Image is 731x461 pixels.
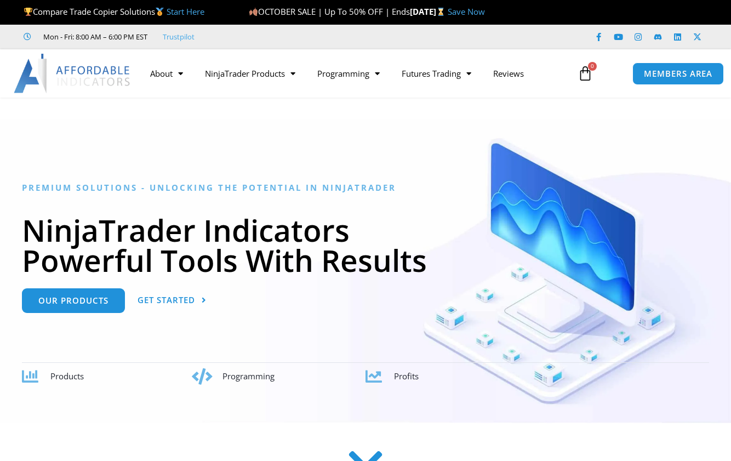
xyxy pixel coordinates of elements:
img: 🏆 [24,8,32,16]
nav: Menu [139,61,570,86]
img: 🥇 [156,8,164,16]
strong: [DATE] [410,6,448,17]
span: 0 [588,62,597,71]
span: Profits [394,371,419,382]
h6: Premium Solutions - Unlocking the Potential in NinjaTrader [22,183,709,193]
a: NinjaTrader Products [194,61,306,86]
a: MEMBERS AREA [632,62,724,85]
span: Compare Trade Copier Solutions [24,6,204,17]
a: 0 [561,58,609,89]
a: Start Here [167,6,204,17]
span: Programming [222,371,275,382]
span: OCTOBER SALE | Up To 50% OFF | Ends [249,6,410,17]
span: Products [50,371,84,382]
a: Programming [306,61,391,86]
a: Our Products [22,288,125,313]
img: LogoAI | Affordable Indicators – NinjaTrader [14,54,132,93]
img: 🍂 [249,8,258,16]
a: Trustpilot [163,30,195,43]
a: About [139,61,194,86]
img: ⌛ [437,8,445,16]
h1: NinjaTrader Indicators Powerful Tools With Results [22,215,709,275]
a: Get Started [138,288,207,313]
a: Save Now [448,6,485,17]
span: MEMBERS AREA [644,70,712,78]
a: Futures Trading [391,61,482,86]
span: Mon - Fri: 8:00 AM – 6:00 PM EST [41,30,147,43]
span: Our Products [38,297,108,305]
span: Get Started [138,296,195,304]
a: Reviews [482,61,535,86]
